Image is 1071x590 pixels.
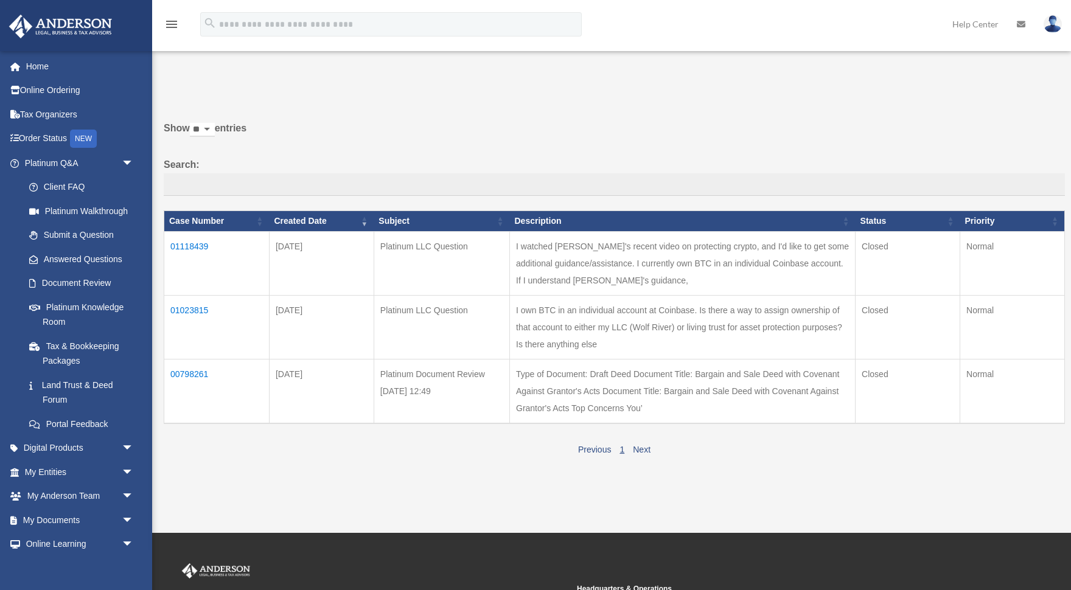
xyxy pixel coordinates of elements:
[17,223,146,248] a: Submit a Question
[70,130,97,148] div: NEW
[164,120,1065,149] label: Show entries
[269,296,374,359] td: [DATE]
[960,296,1065,359] td: Normal
[269,232,374,296] td: [DATE]
[122,484,146,509] span: arrow_drop_down
[9,127,152,151] a: Order StatusNEW
[510,359,856,424] td: Type of Document: Draft Deed Document Title: Bargain and Sale Deed with Covenant Against Grantor'...
[856,211,960,232] th: Status: activate to sort column ascending
[374,296,509,359] td: Platinum LLC Question
[9,460,152,484] a: My Entitiesarrow_drop_down
[510,232,856,296] td: I watched [PERSON_NAME]'s recent video on protecting crypto, and I'd like to get some additional ...
[17,199,146,223] a: Platinum Walkthrough
[374,359,509,424] td: Platinum Document Review [DATE] 12:49
[17,271,146,296] a: Document Review
[17,334,146,373] a: Tax & Bookkeeping Packages
[122,460,146,485] span: arrow_drop_down
[164,156,1065,196] label: Search:
[633,445,651,454] a: Next
[17,295,146,334] a: Platinum Knowledge Room
[164,173,1065,196] input: Search:
[578,445,611,454] a: Previous
[164,211,270,232] th: Case Number: activate to sort column ascending
[180,563,253,579] img: Anderson Advisors Platinum Portal
[960,211,1065,232] th: Priority: activate to sort column ascending
[122,436,146,461] span: arrow_drop_down
[17,412,146,436] a: Portal Feedback
[9,484,152,508] a: My Anderson Teamarrow_drop_down
[960,232,1065,296] td: Normal
[122,508,146,533] span: arrow_drop_down
[1044,15,1062,33] img: User Pic
[190,123,215,137] select: Showentries
[510,296,856,359] td: I own BTC in an individual account at Coinbase. Is there a way to assign ownership of that accoun...
[619,445,624,454] a: 1
[856,359,960,424] td: Closed
[5,15,116,38] img: Anderson Advisors Platinum Portal
[374,211,509,232] th: Subject: activate to sort column ascending
[9,532,152,557] a: Online Learningarrow_drop_down
[122,151,146,176] span: arrow_drop_down
[856,232,960,296] td: Closed
[9,102,152,127] a: Tax Organizers
[164,296,270,359] td: 01023815
[164,21,179,32] a: menu
[9,54,152,78] a: Home
[9,78,152,103] a: Online Ordering
[203,16,217,30] i: search
[164,359,270,424] td: 00798261
[374,232,509,296] td: Platinum LLC Question
[269,359,374,424] td: [DATE]
[122,532,146,557] span: arrow_drop_down
[9,151,146,175] a: Platinum Q&Aarrow_drop_down
[960,359,1065,424] td: Normal
[164,17,179,32] i: menu
[269,211,374,232] th: Created Date: activate to sort column ascending
[17,373,146,412] a: Land Trust & Deed Forum
[510,211,856,232] th: Description: activate to sort column ascending
[164,232,270,296] td: 01118439
[856,296,960,359] td: Closed
[9,508,152,532] a: My Documentsarrow_drop_down
[9,436,152,460] a: Digital Productsarrow_drop_down
[17,247,140,271] a: Answered Questions
[17,175,146,200] a: Client FAQ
